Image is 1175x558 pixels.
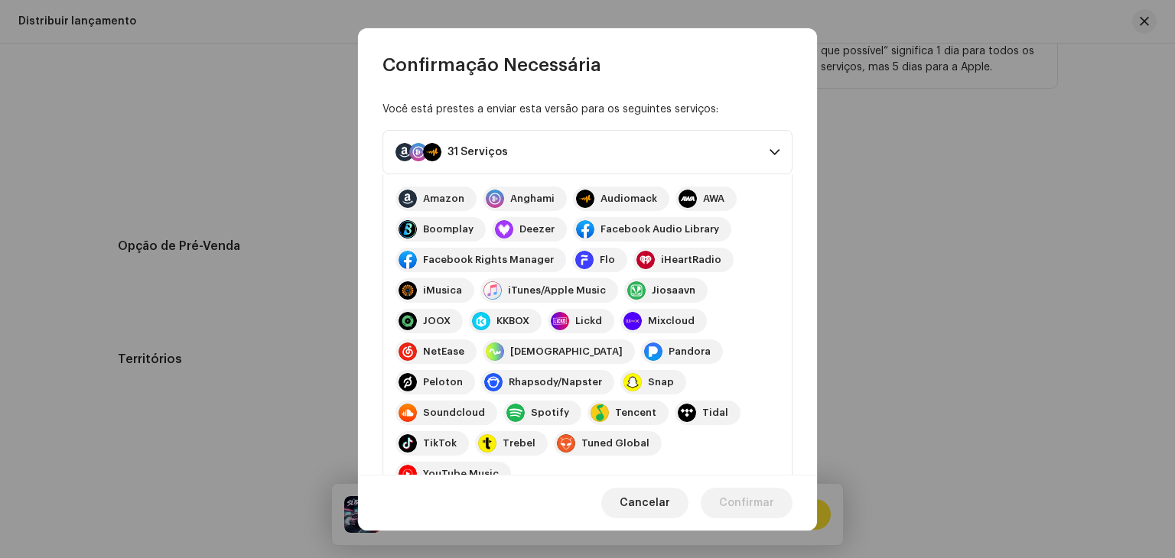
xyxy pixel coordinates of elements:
[448,146,508,158] div: 31 Serviços
[382,130,793,174] p-accordion-header: 31 Serviços
[661,254,721,266] div: iHeartRadio
[423,284,462,297] div: iMusica
[575,315,602,327] div: Lickd
[382,53,601,77] span: Confirmação Necessária
[600,254,615,266] div: Flo
[423,468,499,480] div: YouTube Music
[669,346,711,358] div: Pandora
[496,315,529,327] div: KKBOX
[503,437,535,449] div: Trebel
[382,174,793,499] p-accordion-content: 31 Serviços
[519,223,555,235] div: Deezer
[509,376,602,388] div: Rhapsody/Napster
[423,437,457,449] div: TikTok
[508,284,606,297] div: iTunes/Apple Music
[423,376,463,388] div: Peloton
[620,488,670,518] span: Cancelar
[510,346,623,358] div: [DEMOGRAPHIC_DATA]
[423,407,485,419] div: Soundcloud
[382,102,793,118] div: Você está prestes a enviar esta versão para os seguintes serviços:
[652,284,695,297] div: Jiosaavn
[423,223,474,235] div: Boomplay
[648,315,695,327] div: Mixcloud
[601,223,719,235] div: Facebook Audio Library
[423,193,464,205] div: Amazon
[601,488,688,518] button: Cancelar
[719,488,774,518] span: Confirmar
[423,254,554,266] div: Facebook Rights Manager
[615,407,656,419] div: Tencent
[510,193,555,205] div: Anghami
[701,488,793,518] button: Confirmar
[423,315,451,327] div: JOOX
[703,193,724,205] div: AWA
[648,376,674,388] div: Snap
[601,193,657,205] div: Audiomack
[531,407,569,419] div: Spotify
[423,346,464,358] div: NetEase
[702,407,728,419] div: Tidal
[581,437,649,449] div: Tuned Global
